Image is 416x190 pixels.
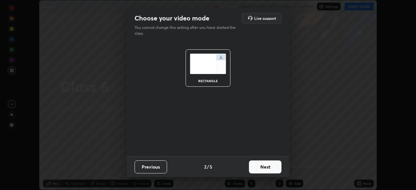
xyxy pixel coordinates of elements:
[204,163,206,170] h4: 2
[190,54,226,74] img: normalScreenIcon.ae25ed63.svg
[249,160,281,173] button: Next
[135,14,209,22] h2: Choose your video mode
[254,16,276,20] h5: Live support
[210,163,212,170] h4: 5
[195,79,221,82] div: rectangle
[207,163,209,170] h4: /
[135,25,240,36] p: You cannot change this setting after you have started the class
[135,160,167,173] button: Previous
